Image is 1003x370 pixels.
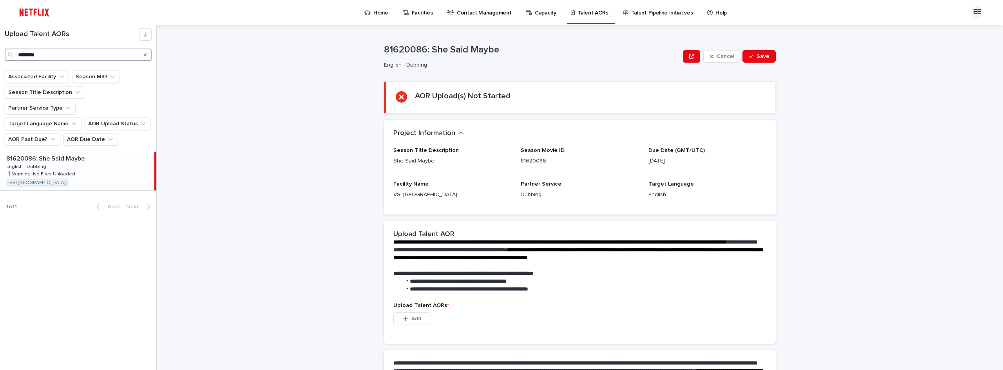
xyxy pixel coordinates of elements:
h2: AOR Upload(s) Not Started [415,91,511,101]
button: Cancel [703,50,741,63]
button: Save [742,50,776,63]
button: Season Title Description [5,86,85,99]
span: Upload Talent AORs [393,303,449,308]
p: 81620086: She Said Maybe [384,44,680,56]
span: Back [103,204,120,209]
div: EE [971,6,983,19]
span: Add [411,316,421,321]
button: Season MID [72,70,120,83]
input: Search [5,49,152,61]
button: AOR Past Due? [5,133,60,146]
button: Back [90,203,123,210]
button: Associated Facility [5,70,69,83]
button: Target Language Name [5,117,81,130]
button: AOR Upload Status [85,117,151,130]
span: Due Date (GMT/UTC) [648,148,705,153]
span: Season Title Description [393,148,459,153]
p: ❗️Warning: No Files Uploaded [6,170,77,177]
img: ifQbXi3ZQGMSEF7WDB7W [16,5,53,20]
p: 81620086: She Said Maybe [6,153,86,162]
button: Project Information [393,129,464,138]
p: [DATE] [648,157,766,165]
p: Dubbing [521,191,639,199]
span: Next [126,204,143,209]
button: AOR Due Date [63,133,118,146]
p: 81620086 [521,157,639,165]
button: Next [123,203,156,210]
h2: Upload Talent AOR [393,230,454,239]
h1: Upload Talent AORs [5,30,139,39]
p: English [648,191,766,199]
span: Cancel [717,54,734,59]
span: Target Language [648,181,694,187]
h2: Project Information [393,129,455,138]
p: English - Dubbing [6,162,48,170]
button: Add [393,312,431,325]
span: Save [757,54,769,59]
p: English - Dubbing [384,62,677,69]
span: Facility Name [393,181,429,187]
a: VSI [GEOGRAPHIC_DATA] [9,180,65,186]
span: Partner Service [521,181,561,187]
button: Partner Service Type [5,102,76,114]
p: VSI [GEOGRAPHIC_DATA] [393,191,511,199]
p: She Said Maybe [393,157,511,165]
span: Season Movie ID [521,148,565,153]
